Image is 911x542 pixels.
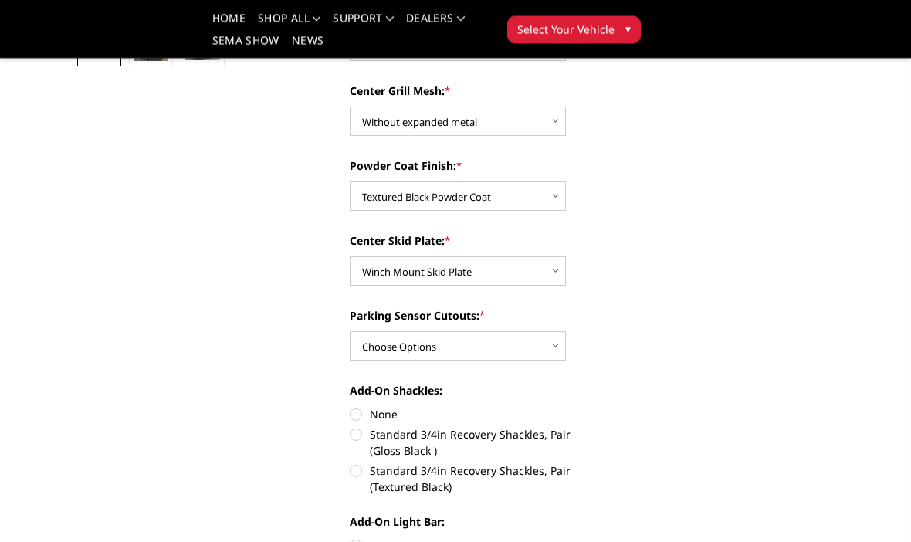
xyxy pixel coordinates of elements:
[350,383,601,399] label: Add-On Shackles:
[258,13,320,36] a: shop all
[212,36,279,58] a: SEMA Show
[406,13,465,36] a: Dealers
[625,21,631,37] span: ▾
[292,36,323,58] a: News
[350,407,601,423] label: None
[350,233,601,249] label: Center Skid Plate:
[350,308,601,324] label: Parking Sensor Cutouts:
[350,514,601,530] label: Add-On Light Bar:
[350,83,601,100] label: Center Grill Mesh:
[517,22,615,38] span: Select Your Vehicle
[212,13,246,36] a: Home
[507,16,641,44] button: Select Your Vehicle
[350,427,601,459] label: Standard 3/4in Recovery Shackles, Pair (Gloss Black )
[333,13,394,36] a: Support
[350,158,601,174] label: Powder Coat Finish:
[350,463,601,496] label: Standard 3/4in Recovery Shackles, Pair (Textured Black)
